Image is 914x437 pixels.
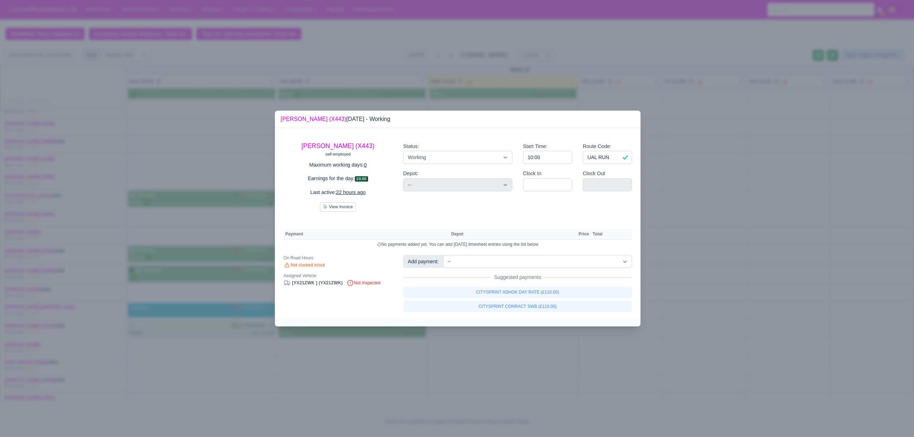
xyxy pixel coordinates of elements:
[325,152,351,156] small: self-employed
[403,142,419,151] label: Status:
[491,274,544,281] span: Suggested payments
[347,280,380,285] span: Not Inspected
[336,189,366,195] u: 22 hours ago
[281,115,390,123] div: [DATE] - Working
[301,142,375,149] a: [PERSON_NAME] (X443)
[577,229,591,240] th: Price
[283,229,450,240] th: Payment
[283,240,632,249] td: No payments added yet, You can add [DATE] timesheet entries using the list below
[281,116,346,122] a: [PERSON_NAME] (X443)
[403,169,418,178] label: Depot:
[523,142,548,151] label: Start Time:
[283,161,392,169] p: Maximum working days:
[355,176,368,182] span: £0.00
[523,169,541,178] label: Clock In
[283,273,392,279] div: Assigned Vehicle:
[583,169,605,178] label: Clock Out
[403,255,443,268] div: Add payment:
[364,162,367,168] u: 0
[878,403,914,437] iframe: Chat Widget
[450,229,571,240] th: Depot
[283,280,343,285] a: [YX21ZWK ] (YX21ZWK)
[403,301,632,312] a: CITYSPRINT CONRACT SWB (£110.00)
[583,142,611,151] label: Route Code:
[283,262,392,269] div: Not clocked in/out
[283,188,392,197] p: Last active:
[283,174,392,183] p: Earnings for the day:
[320,202,356,212] button: View Invoice
[591,229,604,240] th: Total
[403,286,632,298] a: CITYSPRINT ADHOK DAY RATE (£110.00)
[283,255,392,261] div: On Road Hours:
